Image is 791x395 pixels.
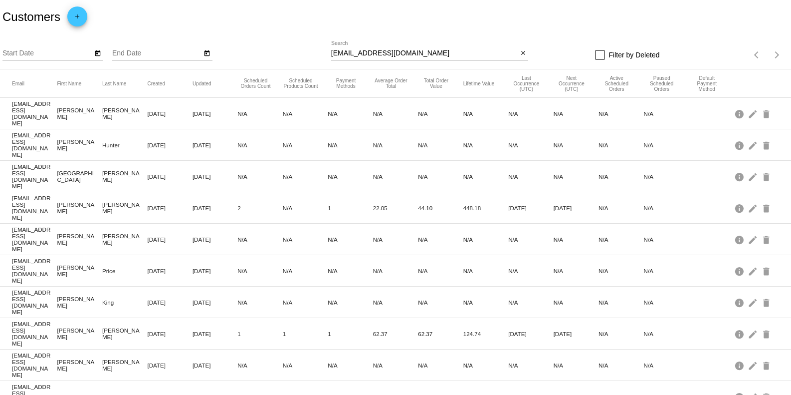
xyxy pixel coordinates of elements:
mat-cell: [PERSON_NAME] [57,230,102,248]
mat-cell: N/A [598,171,643,182]
mat-cell: 62.37 [373,328,418,340]
mat-icon: info [734,137,746,153]
mat-cell: [GEOGRAPHIC_DATA] [57,167,102,185]
mat-cell: N/A [508,265,553,277]
mat-cell: N/A [598,328,643,340]
mat-icon: add [71,13,83,25]
span: Filter by Deleted [609,49,660,61]
mat-cell: N/A [554,360,598,371]
button: Change sorting for UpdatedUtc [193,80,211,86]
mat-cell: [DATE] [193,297,237,308]
mat-icon: close [520,49,527,57]
button: Change sorting for ActiveScheduledOrdersCount [598,75,634,92]
button: Change sorting for TotalScheduledOrderValue [418,78,454,89]
mat-cell: [EMAIL_ADDRESS][DOMAIN_NAME] [12,224,57,255]
mat-cell: [DATE] [193,234,237,245]
button: Clear [518,48,528,59]
mat-cell: N/A [463,265,508,277]
mat-cell: N/A [644,171,689,182]
mat-cell: N/A [283,171,328,182]
mat-cell: [EMAIL_ADDRESS][DOMAIN_NAME] [12,287,57,318]
mat-cell: 44.10 [418,202,463,214]
mat-cell: N/A [237,139,282,151]
mat-icon: delete [761,263,773,279]
mat-cell: [DATE] [147,108,192,119]
mat-cell: N/A [418,265,463,277]
mat-cell: [DATE] [193,360,237,371]
button: Change sorting for FirstName [57,80,81,86]
mat-icon: edit [748,106,760,121]
mat-cell: N/A [328,139,373,151]
button: Open calendar [202,47,212,58]
mat-cell: N/A [237,297,282,308]
input: End Date [112,49,202,57]
mat-icon: info [734,326,746,342]
mat-cell: Price [102,265,147,277]
button: Change sorting for PaymentMethodsCount [328,78,364,89]
mat-cell: N/A [598,297,643,308]
mat-icon: info [734,106,746,121]
mat-icon: delete [761,358,773,373]
mat-cell: [DATE] [147,265,192,277]
mat-cell: N/A [508,360,553,371]
mat-cell: [PERSON_NAME] [57,104,102,122]
mat-cell: [DATE] [193,171,237,182]
mat-cell: [EMAIL_ADDRESS][DOMAIN_NAME] [12,350,57,381]
mat-cell: N/A [283,202,328,214]
mat-cell: 1 [237,328,282,340]
button: Change sorting for DefaultPaymentMethod [689,75,725,92]
mat-cell: N/A [418,234,463,245]
mat-cell: N/A [418,297,463,308]
mat-icon: info [734,263,746,279]
mat-cell: N/A [328,297,373,308]
mat-cell: [PERSON_NAME] [57,356,102,374]
mat-cell: N/A [237,234,282,245]
mat-cell: N/A [463,139,508,151]
mat-cell: N/A [283,297,328,308]
mat-icon: edit [748,169,760,184]
mat-cell: King [102,297,147,308]
mat-cell: N/A [554,108,598,119]
mat-cell: N/A [644,328,689,340]
mat-cell: N/A [644,108,689,119]
button: Change sorting for AverageScheduledOrderTotal [373,78,409,89]
mat-cell: N/A [328,171,373,182]
mat-icon: edit [748,232,760,247]
mat-cell: N/A [598,108,643,119]
mat-cell: [PERSON_NAME] [57,199,102,217]
button: Previous page [747,45,767,65]
mat-cell: 1 [328,202,373,214]
mat-cell: [EMAIL_ADDRESS][DOMAIN_NAME] [12,192,57,223]
button: Change sorting for CreatedUtc [147,80,165,86]
mat-cell: 448.18 [463,202,508,214]
mat-cell: N/A [554,234,598,245]
mat-cell: [PERSON_NAME] [102,325,147,343]
mat-cell: [DATE] [554,202,598,214]
mat-cell: N/A [418,171,463,182]
mat-cell: N/A [644,297,689,308]
mat-cell: N/A [328,360,373,371]
mat-cell: N/A [373,234,418,245]
mat-cell: Hunter [102,139,147,151]
mat-cell: N/A [283,234,328,245]
mat-cell: N/A [554,139,598,151]
h2: Customers [2,10,60,24]
mat-cell: N/A [644,202,689,214]
mat-cell: [PERSON_NAME] [57,136,102,154]
mat-cell: [DATE] [508,202,553,214]
button: Next page [767,45,787,65]
button: Change sorting for TotalScheduledOrdersCount [237,78,273,89]
mat-cell: N/A [328,234,373,245]
mat-cell: N/A [508,234,553,245]
mat-cell: N/A [644,234,689,245]
mat-icon: edit [748,200,760,216]
mat-cell: N/A [463,234,508,245]
mat-cell: N/A [418,108,463,119]
mat-cell: [PERSON_NAME] [57,262,102,280]
mat-icon: edit [748,137,760,153]
mat-cell: N/A [418,139,463,151]
mat-icon: delete [761,326,773,342]
mat-cell: N/A [237,108,282,119]
mat-cell: 62.37 [418,328,463,340]
mat-cell: N/A [283,108,328,119]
